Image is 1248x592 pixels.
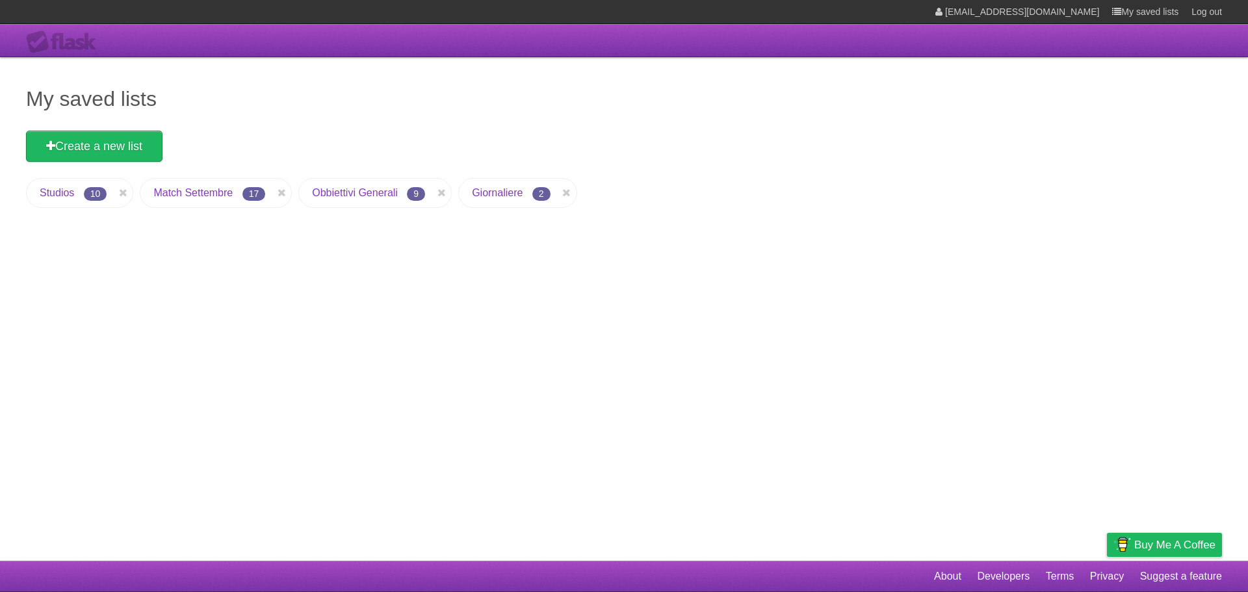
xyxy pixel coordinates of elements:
[977,564,1030,589] a: Developers
[26,83,1222,114] h1: My saved lists
[1140,564,1222,589] a: Suggest a feature
[1090,564,1124,589] a: Privacy
[532,187,551,201] span: 2
[407,187,425,201] span: 9
[934,564,961,589] a: About
[242,187,266,201] span: 17
[84,187,107,201] span: 10
[26,31,104,54] div: Flask
[472,187,523,198] a: Giornaliere
[1113,534,1131,556] img: Buy me a coffee
[153,187,233,198] a: Match Settembre
[1107,533,1222,557] a: Buy me a coffee
[312,187,398,198] a: Obbiettivi Generali
[26,131,162,162] a: Create a new list
[1046,564,1074,589] a: Terms
[1134,534,1215,556] span: Buy me a coffee
[40,187,74,198] a: Studios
